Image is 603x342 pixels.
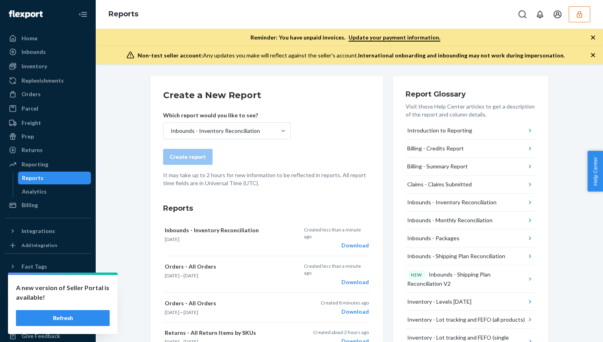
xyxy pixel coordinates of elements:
[406,311,536,329] button: Inventory - Lot tracking and FEFO (all products)
[550,6,566,22] button: Open account menu
[102,3,145,26] ol: breadcrumbs
[407,162,468,170] div: Billing - Summary Report
[22,132,34,140] div: Prep
[406,194,536,212] button: Inbounds - Inventory Reconciliation
[75,6,91,22] button: Close Navigation
[165,273,179,279] time: [DATE]
[165,329,300,337] p: Returns - All Return Items by SKUs
[5,88,91,101] a: Orders
[163,89,370,102] h2: Create a New Report
[5,225,91,237] button: Integrations
[5,144,91,156] a: Returns
[22,90,41,98] div: Orders
[304,263,369,276] p: Created less than a minute ago
[16,310,110,326] button: Refresh
[411,272,422,278] p: NEW
[250,34,440,42] p: Reminder: You have unpaid invoices.
[138,52,203,59] span: Non-test seller account:
[5,45,91,58] a: Inbounds
[358,52,565,59] span: International onboarding and inbounding may not work during impersonation.
[5,158,91,171] a: Reporting
[22,227,55,235] div: Integrations
[165,236,179,242] time: [DATE]
[5,32,91,45] a: Home
[18,172,91,184] a: Reports
[349,34,440,42] a: Update your payment information.
[22,174,43,182] div: Reports
[22,160,48,168] div: Reporting
[165,272,299,279] p: —
[406,229,536,247] button: Inbounds - Packages
[165,263,299,271] p: Orders - All Orders
[5,289,91,302] a: Settings
[5,260,91,273] button: Fast Tags
[407,234,459,242] div: Inbounds - Packages
[407,270,526,288] div: Inbounds - Shipping Plan Reconciliation V2
[165,309,179,315] time: [DATE]
[304,278,369,286] div: Download
[163,293,370,322] button: Orders - All Orders[DATE]—[DATE]Created 8 minutes agoDownload
[406,247,536,265] button: Inbounds - Shipping Plan Reconciliation
[406,158,536,176] button: Billing - Summary Report
[183,273,198,279] time: [DATE]
[406,122,536,140] button: Introduction to Reporting
[165,309,300,316] p: —
[22,77,64,85] div: Replenishments
[5,130,91,143] a: Prep
[407,127,472,134] div: Introduction to Reporting
[587,151,603,192] button: Help Center
[407,216,493,224] div: Inbounds - Monthly Reconciliation
[5,60,91,73] a: Inventory
[170,153,206,161] div: Create report
[163,149,213,165] button: Create report
[407,316,525,324] div: Inventory - Lot tracking and FEFO (all products)
[406,176,536,194] button: Claims - Claims Submitted
[407,198,497,206] div: Inbounds - Inventory Reconciliation
[22,263,47,271] div: Fast Tags
[138,51,565,59] div: Any updates you make will reflect against the seller's account.
[22,34,37,42] div: Home
[165,226,299,234] p: Inbounds - Inventory Reconciliation
[9,10,43,18] img: Flexport logo
[406,293,536,311] button: Inventory - Levels [DATE]
[532,6,548,22] button: Open notifications
[304,226,369,240] p: Created less than a minute ago
[407,298,471,306] div: Inventory - Levels [DATE]
[171,127,260,135] div: Inbounds - Inventory Reconciliation
[163,220,370,256] button: Inbounds - Inventory Reconciliation[DATE]Created less than a minute agoDownload
[5,302,91,315] a: Talk to Support
[22,48,46,56] div: Inbounds
[22,146,43,154] div: Returns
[5,241,91,250] a: Add Integration
[406,212,536,229] button: Inbounds - Monthly Reconciliation
[165,299,300,307] p: Orders - All Orders
[22,105,38,113] div: Parcel
[406,265,536,293] button: NEWInbounds - Shipping Plan Reconciliation V2
[22,201,38,209] div: Billing
[22,332,60,340] div: Give Feedback
[406,103,536,119] p: Visit these Help Center articles to get a description of the report and column details.
[407,180,472,188] div: Claims - Claims Submitted
[407,144,464,152] div: Billing - Credits Report
[407,252,505,260] div: Inbounds - Shipping Plan Reconciliation
[163,203,370,214] h3: Reports
[5,102,91,115] a: Parcel
[5,316,91,329] a: Help Center
[183,309,198,315] time: [DATE]
[406,140,536,158] button: Billing - Credits Report
[22,62,47,70] div: Inventory
[163,256,370,293] button: Orders - All Orders[DATE]—[DATE]Created less than a minute agoDownload
[304,241,369,249] div: Download
[22,242,57,249] div: Add Integration
[406,89,536,99] h3: Report Glossary
[321,308,369,316] div: Download
[22,119,41,127] div: Freight
[5,74,91,87] a: Replenishments
[22,188,47,196] div: Analytics
[16,283,110,302] p: A new version of Seller Portal is available!
[163,171,370,187] p: It may take up to 2 hours for new information to be reflected in reports. All report time fields ...
[321,299,369,306] p: Created 8 minutes ago
[5,199,91,212] a: Billing
[514,6,530,22] button: Open Search Box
